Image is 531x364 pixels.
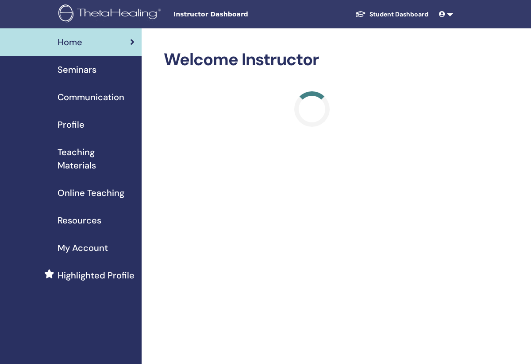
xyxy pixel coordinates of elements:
[164,50,460,70] h2: Welcome Instructor
[58,90,124,104] span: Communication
[348,6,435,23] a: Student Dashboard
[355,10,366,18] img: graduation-cap-white.svg
[58,4,164,24] img: logo.png
[58,63,96,76] span: Seminars
[58,186,124,200] span: Online Teaching
[173,10,306,19] span: Instructor Dashboard
[58,269,135,282] span: Highlighted Profile
[58,118,85,131] span: Profile
[58,145,135,172] span: Teaching Materials
[58,214,101,227] span: Resources
[58,241,108,254] span: My Account
[58,35,82,49] span: Home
